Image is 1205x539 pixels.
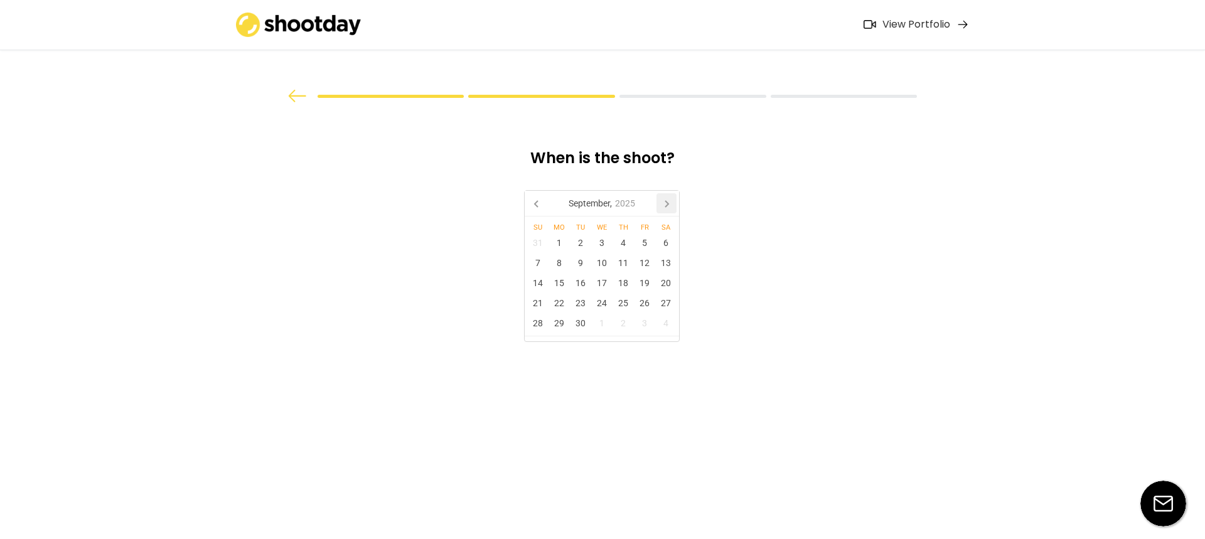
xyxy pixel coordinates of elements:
[655,313,677,333] div: 4
[527,273,549,293] div: 14
[634,233,655,253] div: 5
[570,293,591,313] div: 23
[613,224,634,231] div: Th
[549,253,570,273] div: 8
[613,313,634,333] div: 2
[549,233,570,253] div: 1
[527,293,549,313] div: 21
[655,273,677,293] div: 20
[613,273,634,293] div: 18
[591,273,613,293] div: 17
[527,253,549,273] div: 7
[634,273,655,293] div: 19
[1133,467,1189,523] iframe: Webchat Widget
[570,233,591,253] div: 2
[613,293,634,313] div: 25
[549,273,570,293] div: 15
[570,313,591,333] div: 30
[564,193,640,213] div: September,
[634,293,655,313] div: 26
[634,224,655,231] div: Fr
[432,148,773,178] div: When is the shoot?
[634,313,655,333] div: 3
[549,224,570,231] div: Mo
[591,313,613,333] div: 1
[882,18,950,31] div: View Portfolio
[527,224,549,231] div: Su
[591,253,613,273] div: 10
[613,253,634,273] div: 11
[549,293,570,313] div: 22
[527,313,549,333] div: 28
[655,224,677,231] div: Sa
[591,233,613,253] div: 3
[570,253,591,273] div: 9
[527,233,549,253] div: 31
[591,224,613,231] div: We
[864,20,876,29] img: Icon%20feather-video%402x.png
[591,293,613,313] div: 24
[655,233,677,253] div: 6
[549,313,570,333] div: 29
[236,13,361,37] img: shootday_logo.png
[570,224,591,231] div: Tu
[288,90,307,102] img: arrow%20back.svg
[570,273,591,293] div: 16
[634,253,655,273] div: 12
[655,253,677,273] div: 13
[615,199,635,208] i: 2025
[613,233,634,253] div: 4
[655,293,677,313] div: 27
